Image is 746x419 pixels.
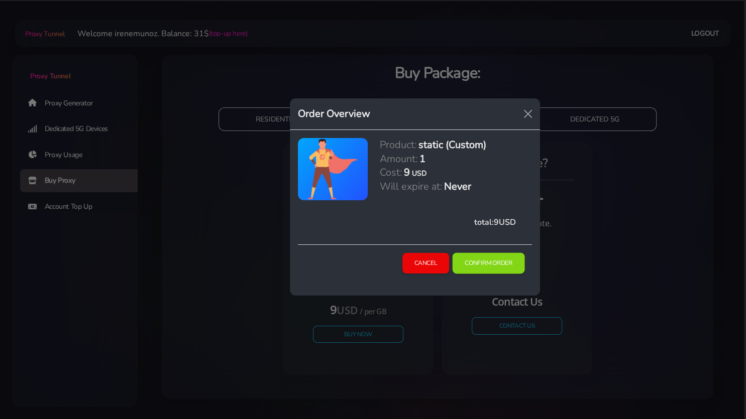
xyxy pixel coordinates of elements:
button: Close [520,106,536,122]
h5: Order Overview [298,106,370,121]
h5: Product: [380,138,416,152]
h5: 1 [419,152,425,166]
span: 9 [494,217,499,228]
h5: Never [444,180,471,193]
h6: USD [412,169,427,178]
h5: 9 [404,166,410,179]
h5: Will expire at: [380,180,442,193]
span: total: USD [474,217,516,228]
iframe: Webchat Widget [697,370,733,406]
h5: Cost: [380,166,402,179]
h5: Amount: [380,152,417,166]
img: antenna.png [306,138,359,200]
h5: static (Custom) [418,138,486,152]
button: Confirm Order [453,253,525,274]
button: Cancel [402,253,450,273]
